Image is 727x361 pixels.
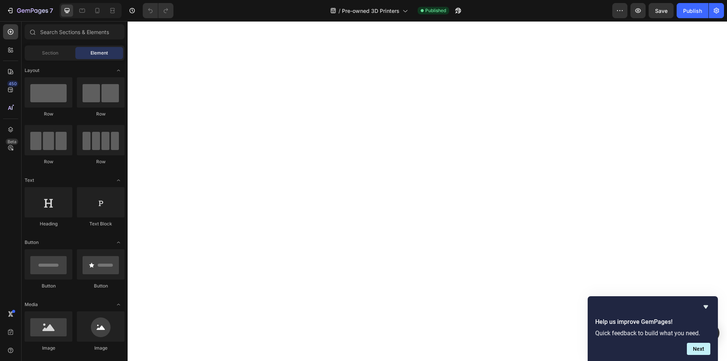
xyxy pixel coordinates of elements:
span: Save [655,8,668,14]
p: Quick feedback to build what you need. [595,330,710,337]
span: Button [25,239,39,246]
span: Pre-owned 3D Printers [342,7,399,15]
span: Toggle open [112,298,125,311]
div: Button [25,283,72,289]
div: Text Block [77,220,125,227]
span: Element [90,50,108,56]
span: Text [25,177,34,184]
div: Row [77,158,125,165]
input: Search Sections & Elements [25,24,125,39]
div: Undo/Redo [143,3,173,18]
button: Publish [677,3,708,18]
div: Row [25,158,72,165]
iframe: Design area [128,21,727,361]
div: Help us improve GemPages! [595,302,710,355]
span: / [339,7,340,15]
span: Published [425,7,446,14]
p: 7 [50,6,53,15]
button: Hide survey [701,302,710,311]
div: 450 [7,81,18,87]
button: Save [649,3,674,18]
span: Section [42,50,58,56]
span: Toggle open [112,236,125,248]
span: Layout [25,67,39,74]
div: Image [25,345,72,352]
div: Beta [6,139,18,145]
div: Row [77,111,125,117]
span: Toggle open [112,174,125,186]
div: Image [77,345,125,352]
button: 7 [3,3,56,18]
span: Media [25,301,38,308]
span: Toggle open [112,64,125,77]
div: Heading [25,220,72,227]
h2: Help us improve GemPages! [595,317,710,327]
div: Row [25,111,72,117]
div: Button [77,283,125,289]
button: Next question [687,343,710,355]
div: Publish [683,7,702,15]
